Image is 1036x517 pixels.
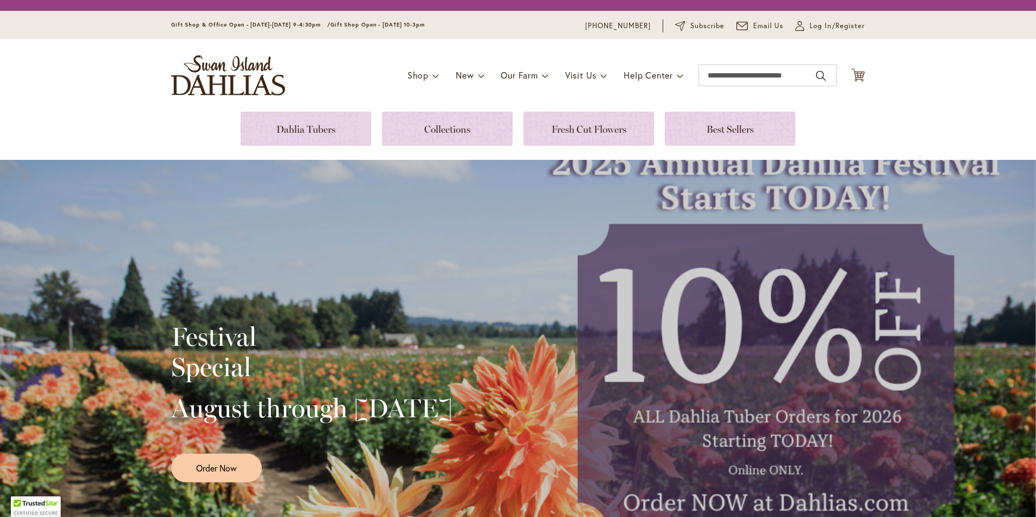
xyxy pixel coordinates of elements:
a: Subscribe [675,21,724,31]
h2: Festival Special [171,321,452,382]
span: Gift Shop Open - [DATE] 10-3pm [331,21,425,28]
a: Order Now [171,454,262,482]
span: New [456,69,474,81]
a: Email Us [736,21,784,31]
span: Visit Us [565,69,597,81]
span: Gift Shop & Office Open - [DATE]-[DATE] 9-4:30pm / [171,21,331,28]
span: Order Now [196,462,237,474]
span: Shop [407,69,429,81]
h2: August through [DATE] [171,393,452,423]
span: Our Farm [501,69,538,81]
span: Subscribe [690,21,724,31]
span: Email Us [753,21,784,31]
span: Help Center [624,69,673,81]
span: Log In/Register [810,21,865,31]
div: TrustedSite Certified [11,496,61,517]
a: [PHONE_NUMBER] [585,21,651,31]
a: store logo [171,55,285,95]
button: Search [816,67,826,85]
a: Log In/Register [795,21,865,31]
